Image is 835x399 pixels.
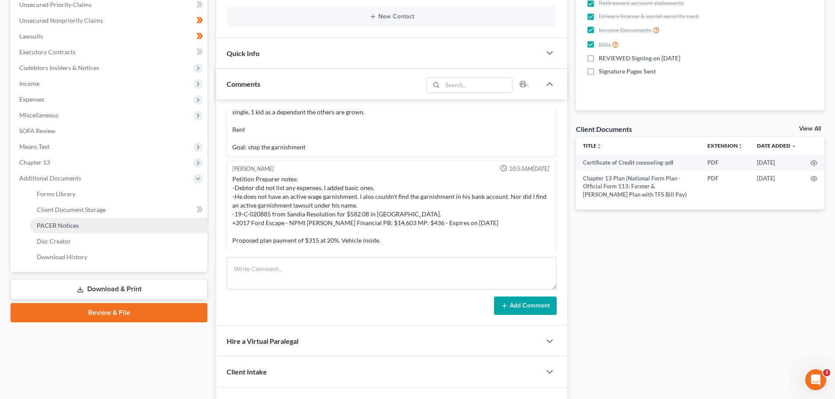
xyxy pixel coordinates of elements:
[599,26,651,35] span: Income Documents
[30,249,207,265] a: Download History
[599,54,680,63] span: REVIEWED Signing on [DATE]
[597,144,602,149] i: unfold_more
[799,126,821,132] a: View All
[12,28,207,44] a: Lawsuits
[12,13,207,28] a: Unsecured Nonpriority Claims
[19,174,81,182] span: Additional Documents
[30,233,207,249] a: Doc Creator
[494,297,557,315] button: Add Comment
[19,80,39,87] span: Income
[12,123,207,139] a: SOFA Review
[738,144,743,149] i: unfold_more
[227,367,267,376] span: Client Intake
[583,142,602,149] a: Titleunfold_more
[707,142,743,149] a: Extensionunfold_more
[750,155,803,170] td: [DATE]
[19,159,50,166] span: Chapter 13
[576,124,632,134] div: Client Documents
[19,143,50,150] span: Means Test
[11,279,207,300] a: Download & Print
[576,170,700,202] td: Chapter 13 Plan (National Form Plan - Official Form 113: Farmer & [PERSON_NAME] Plan with TFS Bil...
[576,155,700,170] td: Certificate of Credit counseling-pdf
[30,202,207,218] a: Client Document Storage
[19,64,99,71] span: Codebtors Insiders & Notices
[37,190,75,198] span: Forms Library
[443,78,512,92] input: Search...
[19,111,58,119] span: Miscellaneous
[19,48,75,56] span: Executory Contracts
[37,237,71,245] span: Doc Creator
[37,253,87,261] span: Download History
[232,165,274,173] div: [PERSON_NAME]
[599,40,611,49] span: Bills
[599,12,699,21] span: Drivers license & social security card
[11,303,207,322] a: Review & File
[12,44,207,60] a: Executory Contracts
[19,32,43,40] span: Lawsuits
[232,175,551,245] div: Petition Preparer notes: -Debtor did not list any expenses. I added basic ones. -He does not have...
[227,80,260,88] span: Comments
[30,186,207,202] a: Forms Library
[37,206,106,213] span: Client Document Storage
[227,49,259,57] span: Quick Info
[509,165,549,173] span: 10:53AM[DATE]
[19,95,44,103] span: Expenses
[227,337,298,345] span: Hire a Virtual Paralegal
[19,127,56,134] span: SOFA Review
[805,369,826,390] iframe: Intercom live chat
[791,144,796,149] i: expand_more
[37,222,79,229] span: PACER Notices
[19,1,92,8] span: Unsecured Priority Claims
[30,218,207,233] a: PACER Notices
[234,13,550,20] button: New Contact
[700,170,750,202] td: PDF
[823,369,830,376] span: 3
[19,17,103,24] span: Unsecured Nonpriority Claims
[750,170,803,202] td: [DATE]
[700,155,750,170] td: PDF
[599,67,656,76] span: Signature Pages Sent
[757,142,796,149] a: Date Added expand_more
